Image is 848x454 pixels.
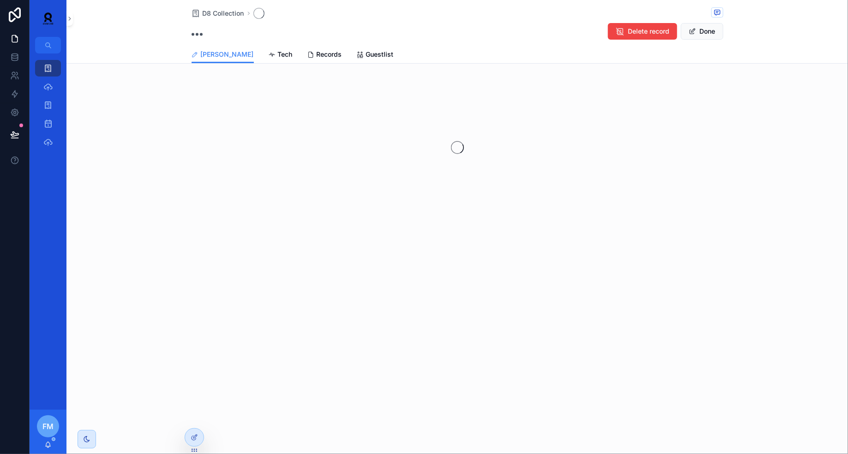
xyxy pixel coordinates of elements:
span: [PERSON_NAME] [201,50,254,59]
span: Delete record [628,27,670,36]
span: Records [317,50,342,59]
button: Delete record [608,23,677,40]
button: Done [681,23,723,40]
a: Tech [269,46,293,65]
a: D8 Collection [192,9,244,18]
span: Guestlist [366,50,394,59]
span: FM [42,421,54,432]
a: Guestlist [357,46,394,65]
a: Records [307,46,342,65]
img: App logo [37,11,59,26]
div: scrollable content [30,53,66,162]
span: D8 Collection [203,9,244,18]
span: Tech [278,50,293,59]
a: [PERSON_NAME] [192,46,254,64]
